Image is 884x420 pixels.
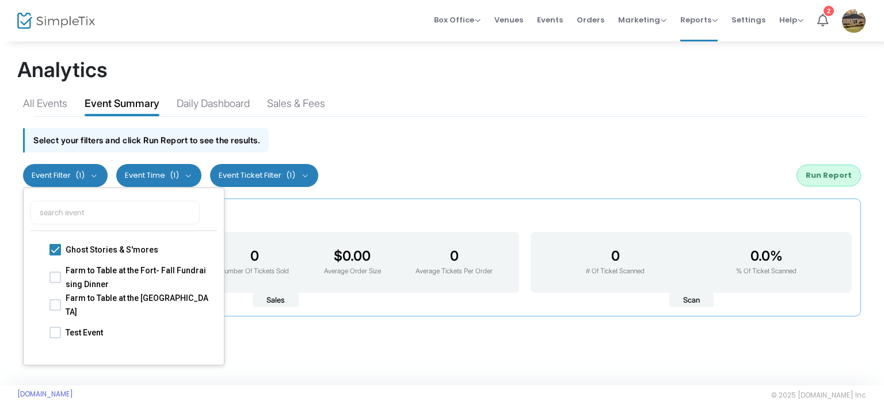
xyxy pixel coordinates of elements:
[824,6,834,16] div: 2
[586,248,645,264] h3: 0
[17,390,73,399] a: [DOMAIN_NAME]
[66,263,209,291] span: Farm to Table at the Fort- Fall Fundraising Dinner
[797,165,861,186] button: Run Report
[494,5,523,35] span: Venues
[23,128,269,152] div: Select your filters and click Run Report to see the results.
[66,325,209,339] span: Test Event
[736,266,797,277] p: % Of Ticket Scanned
[253,293,299,308] span: Sales
[324,248,381,264] h3: $0.00
[771,391,867,400] span: © 2025 [DOMAIN_NAME] Inc.
[577,5,604,35] span: Orders
[736,248,797,264] h3: 0.0%
[324,266,381,277] p: Average Order Size
[416,266,493,277] p: Average Tickets Per Order
[66,291,209,318] span: Farm to Table at the [GEOGRAPHIC_DATA]
[669,293,714,308] span: Scan
[220,248,289,264] h3: 0
[779,14,803,25] span: Help
[680,14,718,25] span: Reports
[170,171,179,180] span: (1)
[17,58,867,82] h1: Analytics
[31,201,200,224] input: search event
[434,14,481,25] span: Box Office
[66,242,209,256] span: Ghost Stories & S'mores
[586,266,645,277] p: # Of Ticket Scanned
[210,164,318,187] button: Event Ticket Filter(1)
[618,14,666,25] span: Marketing
[177,96,250,116] div: Daily Dashboard
[220,266,289,277] p: Number Of Tickets Sold
[75,171,85,180] span: (1)
[23,164,108,187] button: Event Filter(1)
[537,5,563,35] span: Events
[85,96,159,116] div: Event Summary
[416,248,493,264] h3: 0
[731,5,765,35] span: Settings
[267,96,325,116] div: Sales & Fees
[286,171,295,180] span: (1)
[23,96,67,116] div: All Events
[116,164,202,187] button: Event Time(1)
